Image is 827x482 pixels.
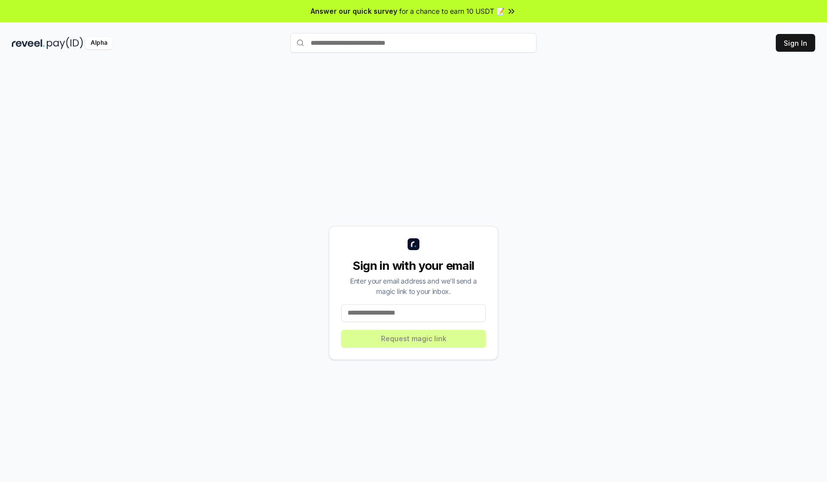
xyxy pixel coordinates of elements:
[776,34,815,52] button: Sign In
[85,37,113,49] div: Alpha
[47,37,83,49] img: pay_id
[399,6,505,16] span: for a chance to earn 10 USDT 📝
[311,6,397,16] span: Answer our quick survey
[341,276,486,296] div: Enter your email address and we’ll send a magic link to your inbox.
[12,37,45,49] img: reveel_dark
[408,238,419,250] img: logo_small
[341,258,486,274] div: Sign in with your email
